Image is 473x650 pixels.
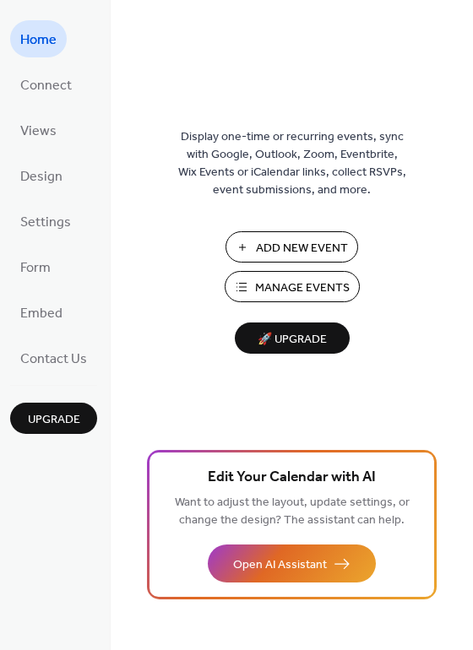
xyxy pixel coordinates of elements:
span: Add New Event [256,240,348,257]
a: Design [10,157,73,194]
span: Edit Your Calendar with AI [208,466,376,490]
span: Open AI Assistant [233,556,327,574]
span: Form [20,255,51,282]
a: Settings [10,203,81,240]
a: Form [10,248,61,285]
button: Upgrade [10,403,97,434]
button: Open AI Assistant [208,544,376,582]
span: Upgrade [28,411,80,429]
a: Connect [10,66,82,103]
span: Design [20,164,63,191]
button: Add New Event [226,231,358,263]
button: Manage Events [225,271,360,302]
span: Home [20,27,57,54]
span: Embed [20,301,63,328]
a: Views [10,111,67,149]
span: Want to adjust the layout, update settings, or change the design? The assistant can help. [175,491,410,532]
span: Display one-time or recurring events, sync with Google, Outlook, Zoom, Eventbrite, Wix Events or ... [178,128,406,199]
span: Settings [20,209,71,236]
a: Contact Us [10,339,97,376]
span: 🚀 Upgrade [245,328,340,351]
button: 🚀 Upgrade [235,322,350,354]
span: Manage Events [255,279,350,297]
span: Views [20,118,57,145]
a: Home [10,20,67,57]
span: Contact Us [20,346,87,373]
a: Embed [10,294,73,331]
span: Connect [20,73,72,100]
